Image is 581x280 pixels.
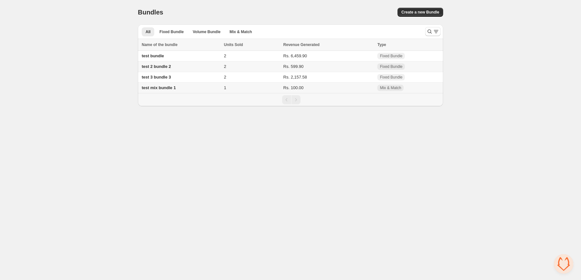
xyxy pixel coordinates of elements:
[283,53,307,58] span: Rs. 6,459.90
[283,75,307,79] span: Rs. 2,157.58
[401,10,439,15] span: Create a new Bundle
[380,53,402,59] span: Fixed Bundle
[224,53,226,58] span: 2
[224,42,249,48] button: Units Sold
[142,85,176,90] span: test mix bundle 1
[283,64,304,69] span: Rs. 599.90
[398,8,443,17] button: Create a new Bundle
[283,42,326,48] button: Revenue Generated
[138,93,443,106] nav: Pagination
[146,29,150,34] span: All
[224,75,226,79] span: 2
[142,64,171,69] span: test 2 bundle 2
[224,64,226,69] span: 2
[142,75,171,79] span: test 3 bundle 3
[380,85,401,90] span: Mix & Match
[193,29,220,34] span: Volume Bundle
[229,29,252,34] span: Mix & Match
[425,27,441,36] button: Search and filter results
[283,42,320,48] span: Revenue Generated
[159,29,183,34] span: Fixed Bundle
[377,42,439,48] div: Type
[380,64,402,69] span: Fixed Bundle
[224,42,243,48] span: Units Sold
[554,254,573,274] a: Open chat
[138,8,163,16] h1: Bundles
[283,85,304,90] span: Rs. 100.00
[224,85,226,90] span: 1
[380,75,402,80] span: Fixed Bundle
[142,53,164,58] span: test bundle
[142,42,220,48] div: Name of the bundle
